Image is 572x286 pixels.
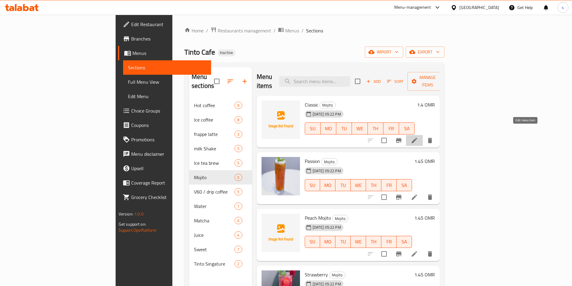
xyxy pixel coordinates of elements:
a: Full Menu View [123,75,211,89]
span: 8 [235,117,242,123]
button: Manage items [407,72,448,91]
span: Add item [364,77,383,86]
span: frappe latte [194,131,235,138]
span: Select section [351,75,364,88]
a: Coverage Report [118,176,211,190]
div: items [235,203,242,210]
div: milk Shake5 [189,141,252,156]
span: Mojito [322,158,337,165]
span: export [410,48,440,56]
li: / [301,27,304,34]
button: MO [320,179,335,191]
button: delete [423,247,437,261]
a: Edit Restaurant [118,17,211,32]
span: MO [323,124,334,133]
span: Full Menu View [128,78,206,86]
span: milk Shake [194,145,235,152]
button: SU [305,236,320,248]
div: Water1 [189,199,252,213]
button: FR [381,236,397,248]
a: Upsell [118,161,211,176]
span: MO [322,181,333,190]
a: Edit menu item [411,250,418,257]
a: Branches [118,32,211,46]
button: FR [383,122,399,134]
span: Matcha [194,217,235,224]
span: FR [384,237,394,246]
div: [GEOGRAPHIC_DATA] [459,4,499,11]
div: items [235,188,242,195]
span: Branches [131,35,206,42]
h2: Menu items [257,72,272,90]
button: Branch-specific-item [392,190,406,204]
a: Menus [118,46,211,60]
a: Support.OpsPlatform [119,226,157,234]
a: Edit Menu [123,89,211,104]
span: WE [353,181,364,190]
span: Sort [387,78,404,85]
a: Coupons [118,118,211,132]
span: 5 [235,175,242,180]
span: Sections [128,64,206,71]
h6: 1.45 OMR [414,214,435,222]
span: Menus [132,50,206,57]
span: Sort sections [223,74,238,89]
span: TU [339,124,350,133]
span: Mojito [332,215,348,222]
span: SA [399,181,410,190]
a: Edit menu item [411,194,418,201]
button: SU [305,179,320,191]
button: MO [320,236,335,248]
button: WE [351,179,366,191]
button: WE [351,236,366,248]
span: Select to update [378,191,390,203]
span: Mojito [329,272,345,278]
span: 7 [235,247,242,252]
span: TH [368,237,379,246]
span: Select to update [378,248,390,260]
button: FR [381,179,397,191]
a: Sections [123,60,211,75]
span: 9 [235,103,242,108]
img: Peach Mojito [262,214,300,252]
div: items [235,116,242,123]
button: import [365,47,403,58]
span: 4 [235,232,242,238]
div: items [235,159,242,167]
button: SA [397,236,412,248]
span: Passion [305,157,320,166]
span: TH [368,181,379,190]
span: [DATE] 05:22 PM [310,224,344,230]
span: Upsell [131,165,206,172]
span: Classic [305,100,318,109]
span: Edit Menu [128,93,206,100]
h6: 1.4 OMR [417,101,435,109]
h6: 1.45 OMR [414,157,435,165]
span: Add [365,78,382,85]
div: items [235,145,242,152]
button: WE [352,122,368,134]
img: Passion [262,157,300,195]
span: Peach Mojito [305,213,331,222]
button: TH [366,236,381,248]
span: [DATE] 05:22 PM [310,168,344,174]
a: Restaurants management [210,27,271,35]
button: TU [336,122,352,134]
div: Juice4 [189,228,252,242]
span: Get support on: [119,220,146,228]
div: items [235,260,242,267]
button: Sort [386,77,405,86]
a: Menu disclaimer [118,147,211,161]
span: TH [370,124,381,133]
span: 3 [235,131,242,137]
nav: Menu sections [189,96,252,273]
span: Juice [194,231,235,239]
span: Promotions [131,136,206,143]
div: Mojito [332,215,348,222]
span: SU [307,124,318,133]
span: Choice Groups [131,107,206,114]
div: Mojito [319,102,336,109]
button: Branch-specific-item [392,247,406,261]
div: Menu-management [394,4,431,11]
span: Menu disclaimer [131,150,206,158]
